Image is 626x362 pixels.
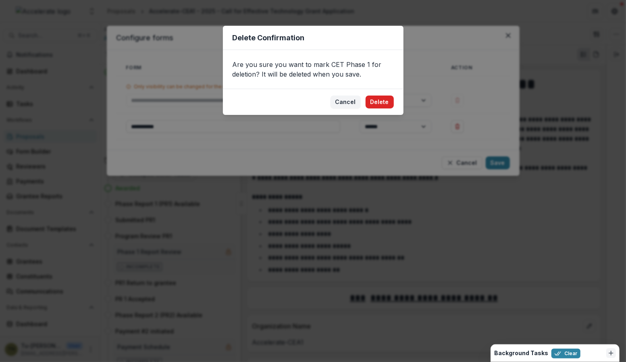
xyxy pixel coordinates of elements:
[223,26,403,50] header: Delete Confirmation
[223,50,403,89] div: Are you sure you want to mark CET Phase 1 for deletion? It will be deleted when you save.
[331,96,361,108] button: Cancel
[366,96,394,108] button: Delete
[551,349,580,358] button: Clear
[606,348,616,358] button: Dismiss
[494,350,548,357] h2: Background Tasks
